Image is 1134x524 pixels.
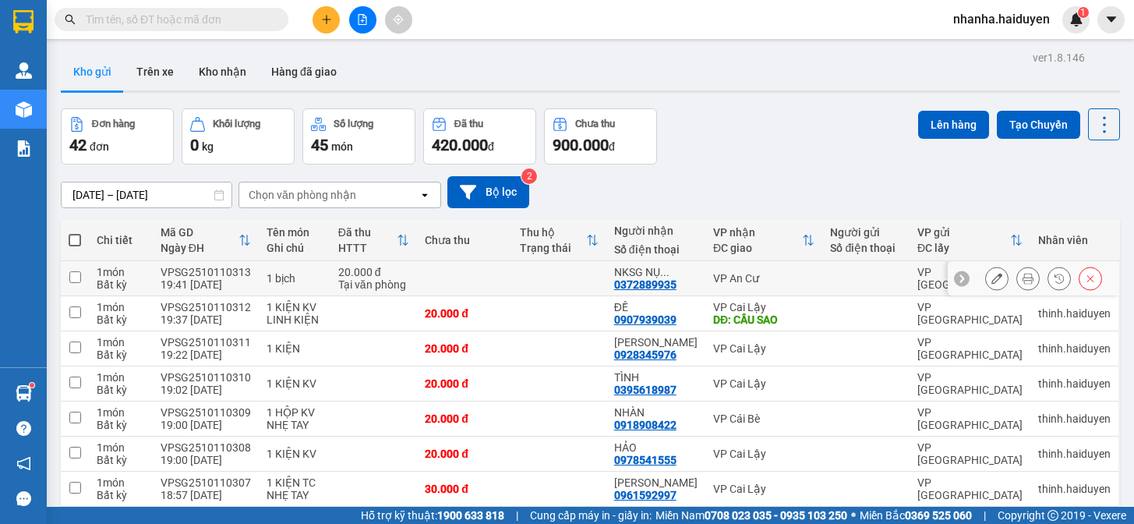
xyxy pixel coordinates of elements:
[614,313,677,326] div: 0907939039
[202,140,214,153] span: kg
[97,371,145,384] div: 1 món
[713,242,802,254] div: ĐC giao
[860,507,972,524] span: Miền Bắc
[1069,12,1083,27] img: icon-new-feature
[614,441,698,454] div: HẢO
[338,226,397,239] div: Đã thu
[1033,49,1085,66] div: ver 1.8.146
[1038,412,1111,425] div: thinh.haiduyen
[213,119,260,129] div: Khối lượng
[1038,307,1111,320] div: thinh.haiduyen
[349,6,376,34] button: file-add
[161,349,251,361] div: 19:22 [DATE]
[161,489,251,501] div: 18:57 [DATE]
[713,272,814,285] div: VP An Cư
[16,101,32,118] img: warehouse-icon
[16,456,31,471] span: notification
[1047,510,1058,521] span: copyright
[917,371,1023,396] div: VP [GEOGRAPHIC_DATA]
[520,242,586,254] div: Trạng thái
[614,371,698,384] div: TÌNH
[1038,377,1111,390] div: thinh.haiduyen
[97,301,145,313] div: 1 món
[830,226,902,239] div: Người gửi
[361,507,504,524] span: Hỗ trợ kỹ thuật:
[1038,342,1111,355] div: thinh.haiduyen
[86,11,270,28] input: Tìm tên, số ĐT hoặc mã đơn
[425,377,503,390] div: 20.000 đ
[97,349,145,361] div: Bất kỳ
[713,483,814,495] div: VP Cai Lậy
[90,140,109,153] span: đơn
[16,140,32,157] img: solution-icon
[520,226,586,239] div: Thu hộ
[530,507,652,524] span: Cung cấp máy in - giấy in:
[609,140,615,153] span: đ
[917,336,1023,361] div: VP [GEOGRAPHIC_DATA]
[97,419,145,431] div: Bất kỳ
[267,419,323,431] div: NHẸ TAY
[267,377,323,390] div: 1 KIỆN KV
[713,342,814,355] div: VP Cai Lậy
[16,385,32,402] img: warehouse-icon
[65,14,76,25] span: search
[338,266,410,278] div: 20.000 đ
[97,278,145,291] div: Bất kỳ
[425,448,503,460] div: 20.000 đ
[97,336,145,349] div: 1 món
[161,336,251,349] div: VPSG2510110311
[917,266,1023,291] div: VP [GEOGRAPHIC_DATA]
[614,225,698,237] div: Người nhận
[917,441,1023,466] div: VP [GEOGRAPHIC_DATA]
[660,266,669,278] span: ...
[161,454,251,466] div: 19:00 [DATE]
[544,108,657,165] button: Chưa thu900.000đ
[423,108,536,165] button: Đã thu420.000đ
[432,136,488,154] span: 420.000
[614,301,698,313] div: ĐỀ
[1038,234,1111,246] div: Nhân viên
[97,489,145,501] div: Bất kỳ
[614,489,677,501] div: 0961592997
[331,140,353,153] span: món
[614,349,677,361] div: 0928345976
[267,489,323,501] div: NHẸ TAY
[267,272,323,285] div: 1 bịch
[161,301,251,313] div: VPSG2510110312
[521,168,537,184] sup: 2
[313,6,340,34] button: plus
[614,336,698,349] div: TẤN ĐẠT
[614,406,698,419] div: NHÀN
[161,406,251,419] div: VPSG2510110309
[249,187,356,203] div: Chọn văn phòng nhận
[330,220,418,261] th: Toggle SortBy
[161,476,251,489] div: VPSG2510110307
[713,377,814,390] div: VP Cai Lậy
[161,441,251,454] div: VPSG2510110308
[1097,6,1125,34] button: caret-down
[830,242,902,254] div: Số điện thoại
[69,136,87,154] span: 42
[97,441,145,454] div: 1 món
[161,371,251,384] div: VPSG2510110310
[16,421,31,436] span: question-circle
[1104,12,1118,27] span: caret-down
[267,406,323,419] div: 1 HỘP KV
[1078,7,1089,18] sup: 1
[302,108,415,165] button: Số lượng45món
[61,108,174,165] button: Đơn hàng42đơn
[161,419,251,431] div: 19:00 [DATE]
[425,234,503,246] div: Chưa thu
[614,476,698,489] div: HỒNG NGỌC
[97,476,145,489] div: 1 món
[161,278,251,291] div: 19:41 [DATE]
[984,507,986,524] span: |
[713,313,814,326] div: DĐ: CẦU SAO
[553,136,609,154] span: 900.000
[259,53,349,90] button: Hàng đã giao
[338,242,397,254] div: HTTT
[385,6,412,34] button: aim
[910,220,1030,261] th: Toggle SortBy
[267,313,323,326] div: LINH KIỆN
[985,267,1009,290] div: Sửa đơn hàng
